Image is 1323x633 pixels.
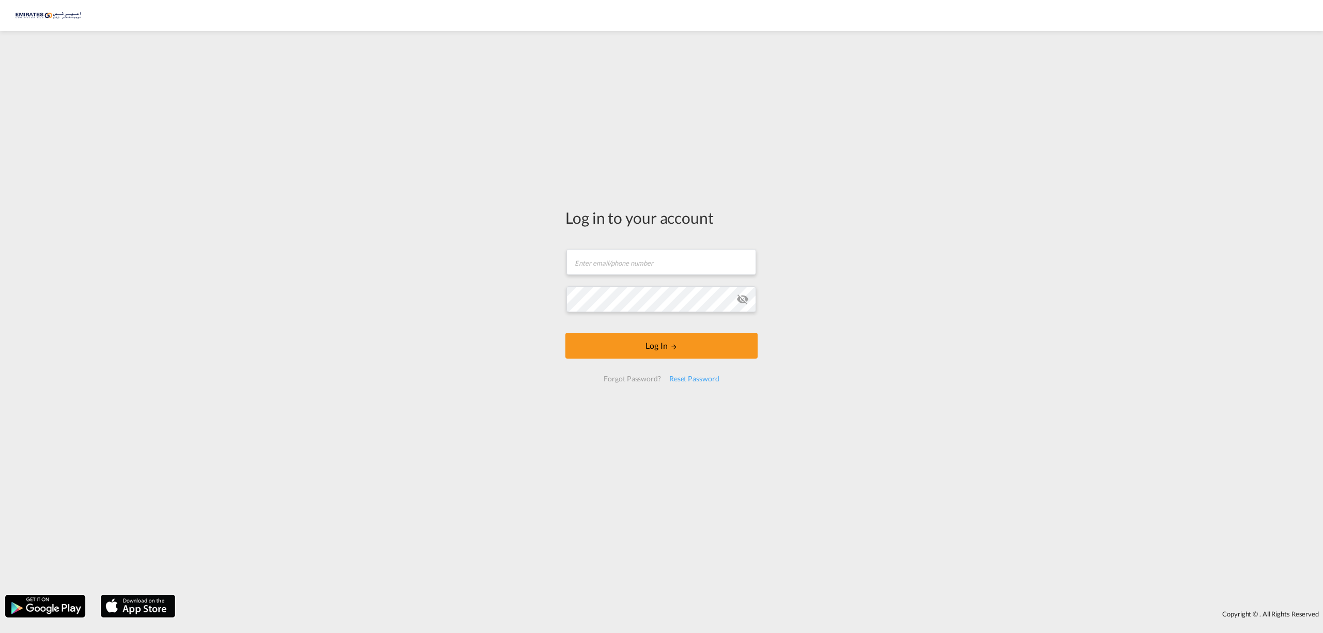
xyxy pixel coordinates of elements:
md-icon: icon-eye-off [736,293,749,305]
div: Copyright © . All Rights Reserved [180,605,1323,623]
div: Reset Password [665,369,724,388]
input: Enter email/phone number [566,249,756,275]
img: c67187802a5a11ec94275b5db69a26e6.png [16,4,85,27]
div: Log in to your account [565,207,758,228]
img: google.png [4,594,86,619]
img: apple.png [100,594,176,619]
button: LOGIN [565,333,758,359]
div: Forgot Password? [599,369,665,388]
